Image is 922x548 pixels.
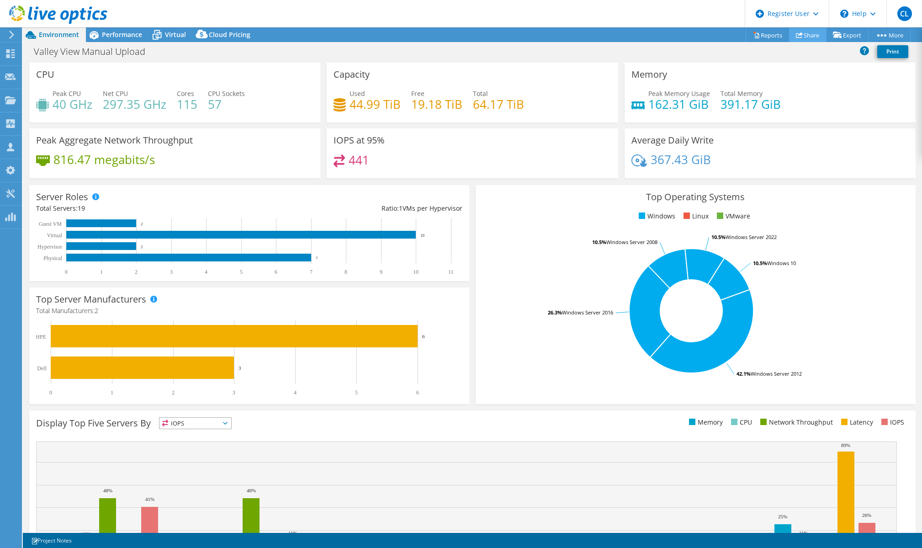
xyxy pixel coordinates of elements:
span: CL [897,6,912,21]
h3: Top Server Manufacturers [36,294,146,304]
text: 3 [238,365,241,371]
li: CPU [729,417,752,427]
text: 2 [172,389,175,396]
h1: Valley View Manual Upload [30,47,159,57]
text: 0 [49,389,52,396]
div: Total Servers: [36,203,249,213]
h3: CPU [36,69,54,80]
text: 8 [344,269,347,275]
li: VMware [715,211,750,221]
text: 6 [422,334,425,339]
h4: 19.18 TiB [411,99,462,109]
text: 89% [841,442,850,448]
text: 2 [141,245,143,249]
h4: 57 [208,99,245,109]
text: 41% [145,496,154,502]
tspan: 10.5% [753,260,767,266]
text: 48% [103,488,112,493]
text: 7 [310,269,313,275]
tspan: 42.1% [737,370,751,377]
span: Environment [39,30,79,39]
text: 9 [380,269,382,275]
text: 2 [135,269,138,275]
h4: 40 GHz [53,99,92,109]
text: 10 [413,269,419,275]
text: 3 [233,389,235,396]
text: 11% [288,530,297,536]
h4: 64.17 TiB [473,99,524,109]
text: 1 [100,269,103,275]
span: Total Memory [721,89,763,98]
h3: Server Roles [36,192,88,202]
span: Peak CPU [53,89,81,98]
a: Reports [746,28,790,42]
span: CPU Sockets [208,89,245,98]
text: 0 [65,269,68,275]
span: 2 [95,306,98,315]
text: 2 [141,222,143,226]
text: 10 [420,233,425,238]
h4: 115 [177,99,197,109]
span: Used [350,89,365,98]
a: Export [826,28,869,42]
span: Total [473,89,488,98]
h4: 44.99 TiB [350,99,401,109]
text: 5 [355,389,358,396]
span: Virtual [165,30,186,39]
li: Network Throughput [758,417,833,427]
span: Cloud Pricing [209,30,250,39]
span: 1 [399,204,403,213]
h4: 816.47 megabits/s [53,154,155,165]
tspan: 26.3% [548,309,562,316]
text: 48% [247,488,256,493]
text: 11 [448,269,454,275]
tspan: 10.5% [592,239,606,245]
a: Print [877,45,908,58]
h4: 391.17 GiB [721,99,781,109]
li: Memory [687,417,723,427]
text: 11% [799,530,808,536]
tspan: Windows Server 2012 [751,370,802,377]
text: 4 [294,389,297,396]
h4: 162.31 GiB [648,99,710,109]
h3: Memory [631,69,667,80]
li: Linux [681,211,709,221]
li: Latency [839,417,873,427]
h4: 441 [349,155,369,165]
h3: Average Daily Write [631,135,714,145]
text: Guest VM [39,221,62,227]
text: 5 [240,269,243,275]
span: 19 [78,204,85,213]
span: Net CPU [103,89,128,98]
text: 6 [416,389,419,396]
text: 1 [111,389,113,396]
a: Share [789,28,827,42]
span: Cores [177,89,194,98]
svg: \n [840,10,848,18]
text: 3 [170,269,173,275]
text: Virtual [47,232,63,239]
text: 7 [316,256,318,261]
li: IOPS [879,417,904,427]
h3: Top Operating Systems [482,192,909,202]
text: Physical [43,255,62,261]
h4: 297.35 GHz [103,99,166,109]
span: Free [411,89,424,98]
text: 10% [82,531,91,537]
text: 26% [862,512,871,518]
h3: Peak Aggregate Network Throughput [36,135,193,145]
div: Ratio: VMs per Hypervisor [249,203,462,213]
span: Peak Memory Usage [648,89,710,98]
a: Project Notes [25,535,78,546]
tspan: Windows Server 2016 [562,309,613,316]
text: 25% [778,514,787,519]
text: Dell [37,365,47,372]
h3: IOPS at 95% [334,135,385,145]
span: Performance [102,30,142,39]
tspan: Windows 10 [767,260,796,266]
li: Windows [636,211,675,221]
tspan: 10.5% [711,234,726,240]
h4: 367.43 GiB [651,154,711,165]
text: 4 [205,269,207,275]
text: 6 [275,269,277,275]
